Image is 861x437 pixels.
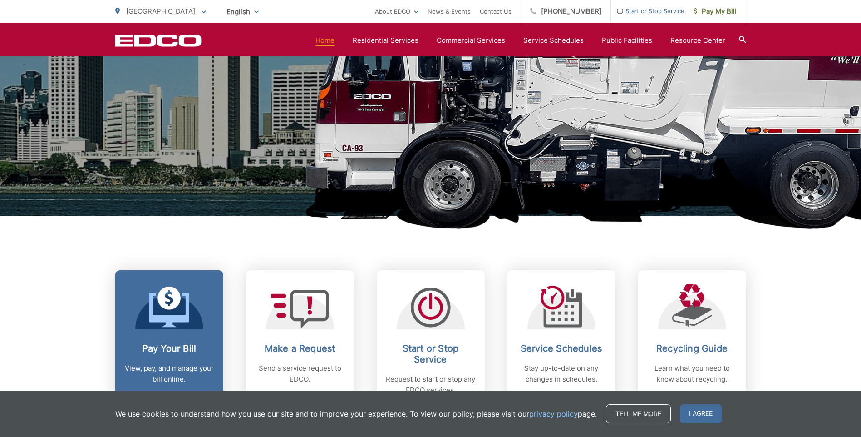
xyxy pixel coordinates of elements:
a: privacy policy [529,408,578,419]
h2: Make a Request [255,343,345,354]
span: I agree [680,404,722,423]
a: Pay Your Bill View, pay, and manage your bill online. [115,270,223,409]
h2: Start or Stop Service [386,343,476,365]
a: Recycling Guide Learn what you need to know about recycling. [638,270,746,409]
p: View, pay, and manage your bill online. [124,363,214,385]
h2: Pay Your Bill [124,343,214,354]
a: About EDCO [375,6,418,17]
p: We use cookies to understand how you use our site and to improve your experience. To view our pol... [115,408,597,419]
h2: Recycling Guide [647,343,737,354]
a: Service Schedules Stay up-to-date on any changes in schedules. [507,270,615,409]
a: Home [315,35,335,46]
p: Request to start or stop any EDCO services. [386,374,476,396]
a: EDCD logo. Return to the homepage. [115,34,202,47]
p: Send a service request to EDCO. [255,363,345,385]
a: Contact Us [480,6,512,17]
a: Make a Request Send a service request to EDCO. [246,270,354,409]
a: Public Facilities [602,35,652,46]
span: English [220,4,266,20]
a: Tell me more [606,404,671,423]
a: Resource Center [670,35,725,46]
span: Pay My Bill [694,6,737,17]
a: Service Schedules [523,35,584,46]
a: Commercial Services [437,35,505,46]
p: Stay up-to-date on any changes in schedules. [517,363,606,385]
a: Residential Services [353,35,418,46]
a: News & Events [428,6,471,17]
h2: Service Schedules [517,343,606,354]
p: Learn what you need to know about recycling. [647,363,737,385]
span: [GEOGRAPHIC_DATA] [126,7,195,15]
